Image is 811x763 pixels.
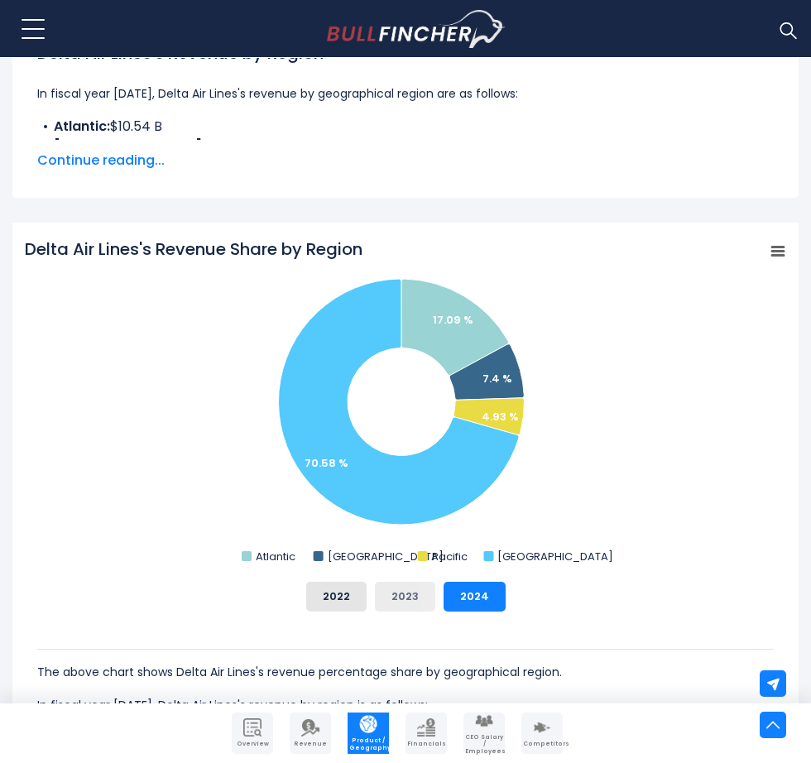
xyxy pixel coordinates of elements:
[54,117,110,136] b: Atlantic:
[306,582,367,612] button: 2022
[232,713,273,754] a: Company Overview
[405,713,447,754] a: Company Financials
[482,409,519,425] text: 4.93 %
[37,151,774,170] span: Continue reading...
[54,137,205,156] b: [GEOGRAPHIC_DATA]:
[291,741,329,747] span: Revenue
[37,137,774,156] li: $4.56 B
[328,549,444,564] text: [GEOGRAPHIC_DATA]
[256,549,295,564] text: Atlantic
[463,713,505,754] a: Company Employees
[327,10,506,48] img: Bullfincher logo
[521,713,563,754] a: Company Competitors
[37,117,774,137] li: $10.54 B
[523,741,561,747] span: Competitors
[37,84,774,103] p: In fiscal year [DATE], Delta Air Lines's revenue by geographical region are as follows:
[465,734,503,755] span: CEO Salary / Employees
[37,662,774,682] p: The above chart shows Delta Air Lines's revenue percentage share by geographical region.
[349,737,387,751] span: Product / Geography
[25,238,362,261] tspan: Delta Air Lines's Revenue Share by Region
[497,549,613,564] text: [GEOGRAPHIC_DATA]
[432,549,468,564] text: Pacific
[327,10,505,48] a: Go to homepage
[305,455,348,471] text: 70.58 %
[290,713,331,754] a: Company Revenue
[233,741,271,747] span: Overview
[433,312,473,328] text: 17.09 %
[348,713,389,754] a: Company Product/Geography
[25,238,786,569] svg: Delta Air Lines's Revenue Share by Region
[375,582,435,612] button: 2023
[37,695,774,715] p: In fiscal year [DATE], Delta Air Lines's revenue by region is as follows:
[444,582,506,612] button: 2024
[482,371,512,386] text: 7.4 %
[407,741,445,747] span: Financials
